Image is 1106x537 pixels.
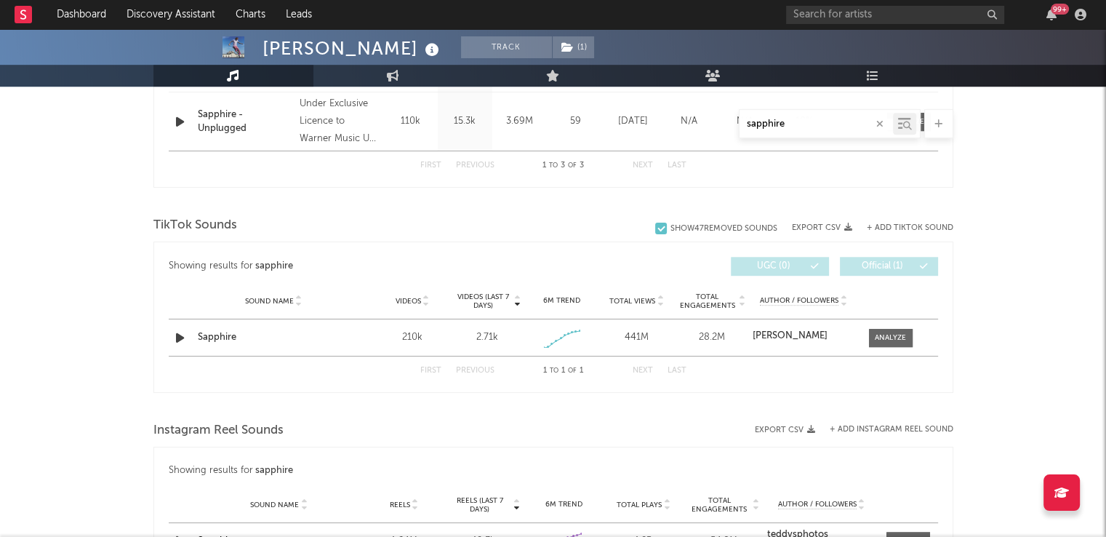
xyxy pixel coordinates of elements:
span: Sound Name [245,297,294,306]
span: Reels [390,501,410,509]
div: + Add Instagram Reel Sound [815,426,953,434]
button: + Add Instagram Reel Sound [830,426,953,434]
span: Total Views [609,297,655,306]
span: Author / Followers [778,500,857,509]
button: Export CSV [755,426,815,434]
div: 6M Trend [528,499,601,510]
div: 2.71k [476,330,498,345]
button: First [420,162,441,170]
div: [PERSON_NAME] [263,36,443,60]
div: Show 47 Removed Sounds [670,224,777,234]
button: + Add TikTok Sound [852,224,953,232]
a: Sapphire [198,330,350,345]
button: UGC(0) [731,257,829,276]
button: First [420,367,441,375]
button: + Add TikTok Sound [867,224,953,232]
div: 1 1 1 [524,362,604,380]
div: 99 + [1051,4,1069,15]
div: 6M Trend [528,295,596,306]
span: to [550,367,558,374]
div: sapphire [255,258,293,275]
div: Under Exclusive Licence to Warner Music UK Limited, © 2025 [PERSON_NAME] Limited [300,95,379,148]
span: Total Plays [617,501,662,509]
button: Next [633,367,653,375]
div: sapphire [255,462,293,480]
button: Track [461,36,552,58]
div: Showing results for [169,462,938,480]
button: Last [668,367,686,375]
button: Export CSV [792,223,852,232]
div: 210k [379,330,446,345]
span: Reels (last 7 days) [448,496,512,514]
span: of [568,162,577,169]
a: [PERSON_NAME] [753,331,854,341]
span: Videos [396,297,421,306]
span: Official ( 1 ) [849,262,916,271]
div: 28.2M [678,330,745,345]
button: Previous [456,162,494,170]
span: Author / Followers [760,296,838,306]
span: Sound Name [250,501,299,509]
input: Search for artists [786,6,1004,24]
div: 441M [603,330,670,345]
span: Total Engagements [678,293,737,310]
button: Official(1) [840,257,938,276]
span: Total Engagements [687,496,751,514]
button: (1) [553,36,594,58]
span: ( 1 ) [552,36,595,58]
a: Sapphire - Unplugged [198,108,293,136]
span: UGC ( 0 ) [740,262,807,271]
input: Search by song name or URL [740,119,893,130]
button: Previous [456,367,494,375]
strong: [PERSON_NAME] [753,331,828,341]
button: Last [668,162,686,170]
span: to [549,162,558,169]
button: Next [633,162,653,170]
button: 99+ [1046,9,1057,20]
span: TikTok Sounds [153,217,237,234]
span: of [568,367,577,374]
span: Videos (last 7 days) [453,293,512,310]
div: 1 3 3 [524,157,604,175]
span: Instagram Reel Sounds [153,422,284,439]
div: Showing results for [169,257,553,276]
